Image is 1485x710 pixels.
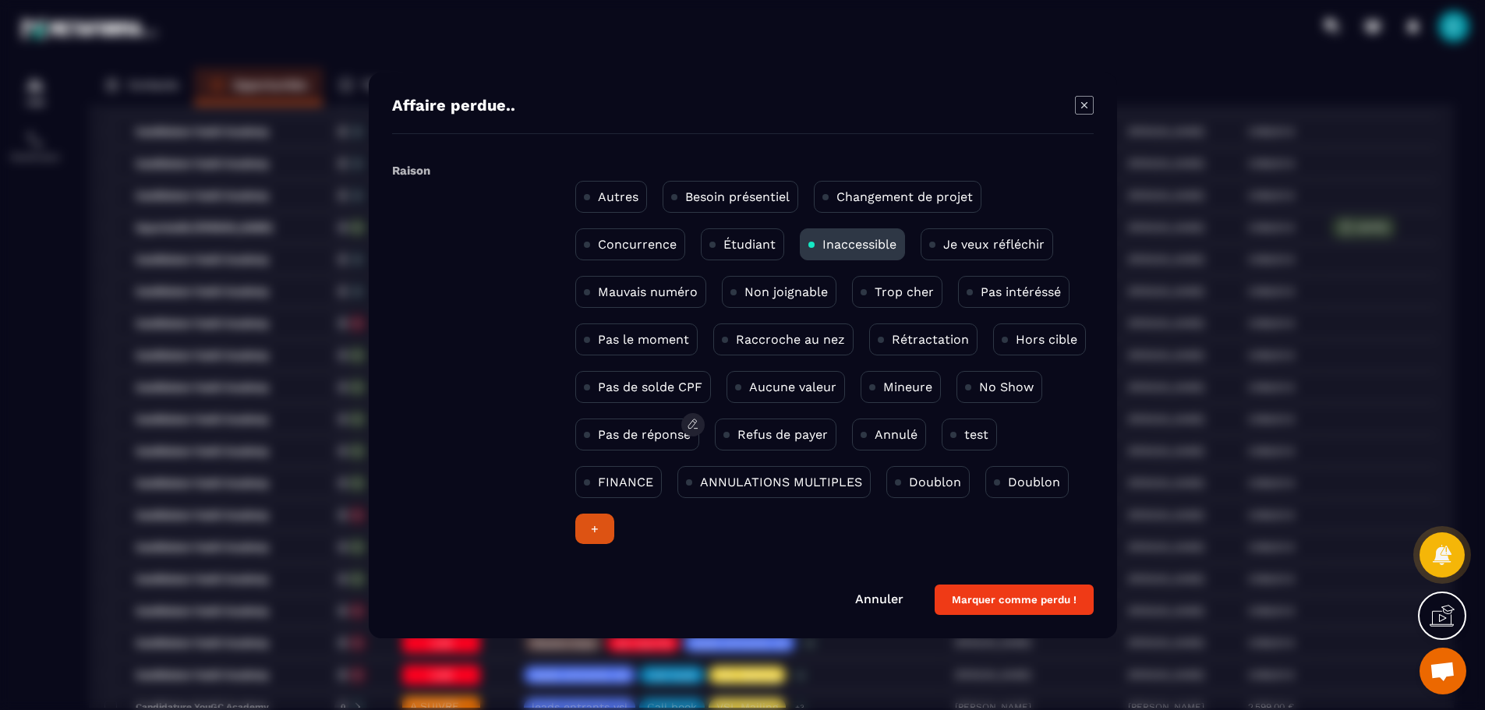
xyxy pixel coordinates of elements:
[598,237,677,252] p: Concurrence
[935,585,1094,615] button: Marquer comme perdu !
[700,475,862,489] p: ANNULATIONS MULTIPLES
[981,284,1061,299] p: Pas intéréssé
[822,237,896,252] p: Inaccessible
[575,514,614,544] div: +
[392,164,430,178] label: Raison
[909,475,961,489] p: Doublon
[855,592,903,606] a: Annuler
[979,380,1034,394] p: No Show
[875,427,918,442] p: Annulé
[1016,332,1077,347] p: Hors cible
[1420,648,1466,694] div: Ouvrir le chat
[598,284,698,299] p: Mauvais numéro
[598,427,691,442] p: Pas de réponse
[749,380,836,394] p: Aucune valeur
[744,284,828,299] p: Non joignable
[723,237,776,252] p: Étudiant
[598,189,638,204] p: Autres
[892,332,969,347] p: Rétractation
[392,96,515,118] h4: Affaire perdue..
[964,427,988,442] p: test
[685,189,790,204] p: Besoin présentiel
[598,380,702,394] p: Pas de solde CPF
[737,427,828,442] p: Refus de payer
[736,332,845,347] p: Raccroche au nez
[598,332,689,347] p: Pas le moment
[883,380,932,394] p: Mineure
[943,237,1045,252] p: Je veux réfléchir
[836,189,973,204] p: Changement de projet
[875,284,934,299] p: Trop cher
[1008,475,1060,489] p: Doublon
[598,475,653,489] p: FINANCE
